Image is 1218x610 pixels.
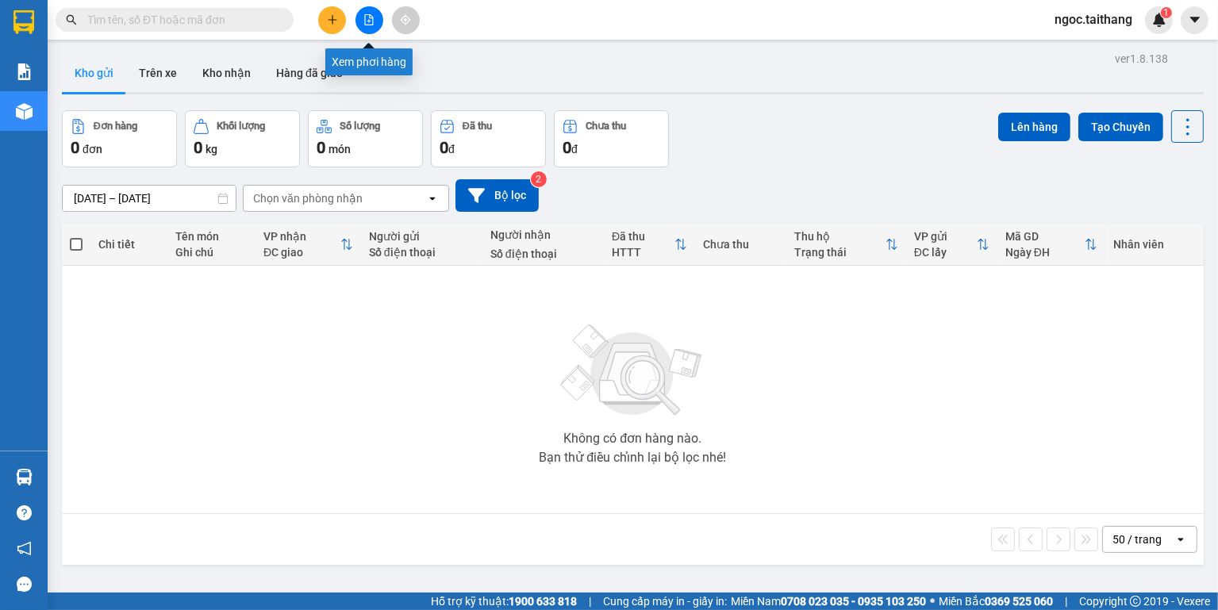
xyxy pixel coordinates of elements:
[190,54,263,92] button: Kho nhận
[392,6,420,34] button: aim
[731,593,926,610] span: Miền Nam
[400,14,411,25] span: aim
[604,224,695,266] th: Toggle SortBy
[126,54,190,92] button: Trên xe
[17,541,32,556] span: notification
[98,238,159,251] div: Chi tiết
[1130,596,1141,607] span: copyright
[1065,593,1067,610] span: |
[509,595,577,608] strong: 1900 633 818
[71,138,79,157] span: 0
[355,6,383,34] button: file-add
[1161,7,1172,18] sup: 1
[87,11,275,29] input: Tìm tên, số ĐT hoặc mã đơn
[94,121,137,132] div: Đơn hàng
[463,121,492,132] div: Đã thu
[13,10,34,34] img: logo-vxr
[1174,533,1187,546] svg: open
[490,228,596,241] div: Người nhận
[589,593,591,610] span: |
[66,14,77,25] span: search
[1005,246,1085,259] div: Ngày ĐH
[369,246,475,259] div: Số điện thoại
[997,224,1105,266] th: Toggle SortBy
[1181,6,1208,34] button: caret-down
[612,230,674,243] div: Đã thu
[1078,113,1163,141] button: Tạo Chuyến
[17,505,32,520] span: question-circle
[340,121,380,132] div: Số lượng
[83,143,102,155] span: đơn
[930,598,935,604] span: ⚪️
[906,224,997,266] th: Toggle SortBy
[571,143,578,155] span: đ
[998,113,1070,141] button: Lên hàng
[329,143,351,155] span: món
[794,230,885,243] div: Thu hộ
[914,230,977,243] div: VP gửi
[531,171,547,187] sup: 2
[431,593,577,610] span: Hỗ trợ kỹ thuật:
[431,110,546,167] button: Đã thu0đ
[603,593,727,610] span: Cung cấp máy in - giấy in:
[185,110,300,167] button: Khối lượng0kg
[448,143,455,155] span: đ
[206,143,217,155] span: kg
[554,110,669,167] button: Chưa thu0đ
[175,246,248,259] div: Ghi chú
[781,595,926,608] strong: 0708 023 035 - 0935 103 250
[62,54,126,92] button: Kho gửi
[256,224,361,266] th: Toggle SortBy
[62,110,177,167] button: Đơn hàng0đơn
[914,246,977,259] div: ĐC lấy
[703,238,778,251] div: Chưa thu
[539,451,726,464] div: Bạn thử điều chỉnh lại bộ lọc nhé!
[586,121,626,132] div: Chưa thu
[985,595,1053,608] strong: 0369 525 060
[217,121,265,132] div: Khối lượng
[612,246,674,259] div: HTTT
[1115,50,1168,67] div: ver 1.8.138
[1042,10,1145,29] span: ngoc.taithang
[263,54,355,92] button: Hàng đã giao
[16,63,33,80] img: solution-icon
[455,179,539,212] button: Bộ lọc
[369,230,475,243] div: Người gửi
[553,315,712,426] img: svg+xml;base64,PHN2ZyBjbGFzcz0ibGlzdC1wbHVnX19zdmciIHhtbG5zPSJodHRwOi8vd3d3LnczLm9yZy8yMDAwL3N2Zy...
[308,110,423,167] button: Số lượng0món
[1005,230,1085,243] div: Mã GD
[263,230,340,243] div: VP nhận
[327,14,338,25] span: plus
[317,138,325,157] span: 0
[16,103,33,120] img: warehouse-icon
[253,190,363,206] div: Chọn văn phòng nhận
[194,138,202,157] span: 0
[440,138,448,157] span: 0
[63,186,236,211] input: Select a date range.
[939,593,1053,610] span: Miền Bắc
[794,246,885,259] div: Trạng thái
[563,138,571,157] span: 0
[318,6,346,34] button: plus
[17,577,32,592] span: message
[1113,238,1196,251] div: Nhân viên
[175,230,248,243] div: Tên món
[490,247,596,260] div: Số điện thoại
[363,14,375,25] span: file-add
[263,246,340,259] div: ĐC giao
[1163,7,1169,18] span: 1
[16,469,33,485] img: warehouse-icon
[426,192,439,205] svg: open
[1152,13,1166,27] img: icon-new-feature
[786,224,905,266] th: Toggle SortBy
[563,432,701,445] div: Không có đơn hàng nào.
[1188,13,1202,27] span: caret-down
[325,48,413,75] div: Xem phơi hàng
[1112,531,1162,547] div: 50 / trang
